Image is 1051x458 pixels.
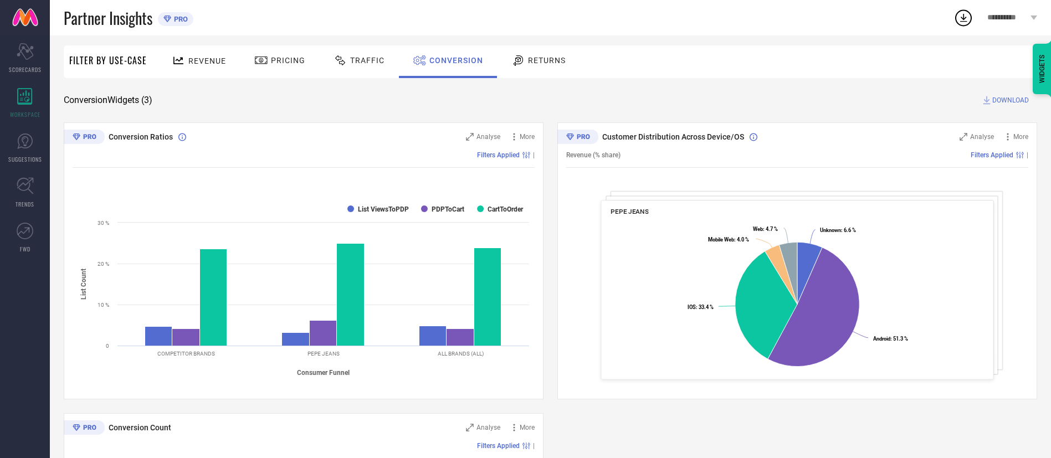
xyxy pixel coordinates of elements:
div: Premium [64,130,105,146]
span: PEPE JEANS [611,208,648,215]
text: : 33.4 % [688,304,714,310]
div: Open download list [953,8,973,28]
span: FWD [20,245,30,253]
tspan: List Count [80,269,88,300]
span: Conversion Widgets ( 3 ) [64,95,152,106]
span: Revenue [188,56,226,65]
tspan: Mobile Web [708,236,734,243]
span: Conversion Count [109,423,171,432]
text: ALL BRANDS (ALL) [438,351,484,357]
span: Revenue (% share) [566,151,621,159]
span: Filters Applied [477,151,520,159]
tspan: Consumer Funnel [297,369,350,377]
span: Filter By Use-Case [69,54,147,67]
text: 30 % [98,220,109,226]
span: More [520,133,535,141]
span: Analyse [476,424,500,431]
span: DOWNLOAD [992,95,1029,106]
text: COMPETITOR BRANDS [157,351,215,357]
span: Traffic [350,56,384,65]
svg: Zoom [466,424,474,431]
tspan: Android [873,336,890,342]
text: List ViewsToPDP [358,205,409,213]
span: Returns [528,56,566,65]
text: 10 % [98,302,109,308]
span: Conversion Ratios [109,132,173,141]
span: Analyse [970,133,994,141]
text: CartToOrder [488,205,524,213]
div: Premium [557,130,598,146]
svg: Zoom [466,133,474,141]
tspan: Unknown [820,227,841,233]
span: SCORECARDS [9,65,42,74]
text: : 4.7 % [753,226,778,232]
text: : 51.3 % [873,336,908,342]
span: Customer Distribution Across Device/OS [602,132,744,141]
span: | [533,151,535,159]
span: WORKSPACE [10,110,40,119]
span: SUGGESTIONS [8,155,42,163]
text: PDPToCart [432,205,464,213]
span: More [1013,133,1028,141]
span: PRO [171,15,188,23]
text: 0 [106,343,109,349]
span: Pricing [271,56,305,65]
span: | [533,442,535,450]
span: TRENDS [16,200,34,208]
tspan: IOS [688,304,696,310]
span: Partner Insights [64,7,152,29]
text: : 4.0 % [708,236,749,243]
tspan: Web [753,226,763,232]
span: Conversion [429,56,483,65]
text: PEPE JEANS [307,351,340,357]
span: | [1027,151,1028,159]
div: Premium [64,420,105,437]
svg: Zoom [960,133,967,141]
span: Filters Applied [477,442,520,450]
text: 20 % [98,261,109,267]
span: More [520,424,535,431]
span: Analyse [476,133,500,141]
span: Filters Applied [971,151,1013,159]
text: : 6.6 % [820,227,856,233]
